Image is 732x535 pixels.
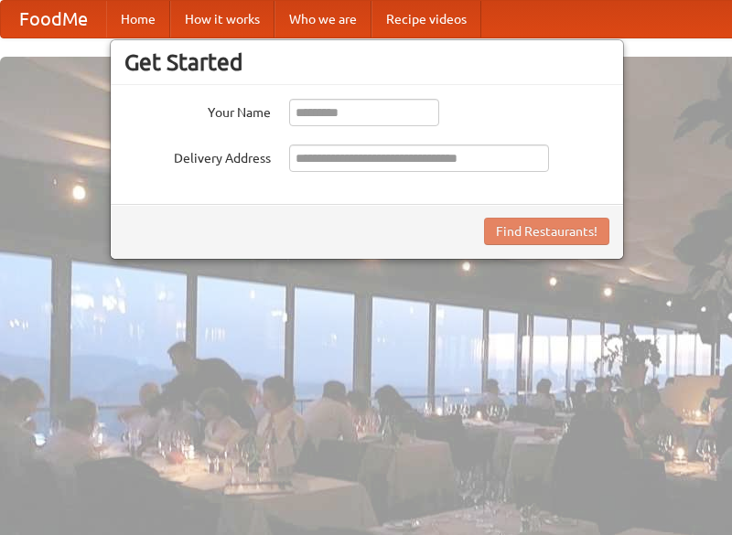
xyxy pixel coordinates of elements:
h3: Get Started [124,48,609,76]
label: Delivery Address [124,144,271,167]
a: Recipe videos [371,1,481,37]
a: Home [106,1,170,37]
a: How it works [170,1,274,37]
label: Your Name [124,99,271,122]
button: Find Restaurants! [484,218,609,245]
a: Who we are [274,1,371,37]
a: FoodMe [1,1,106,37]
